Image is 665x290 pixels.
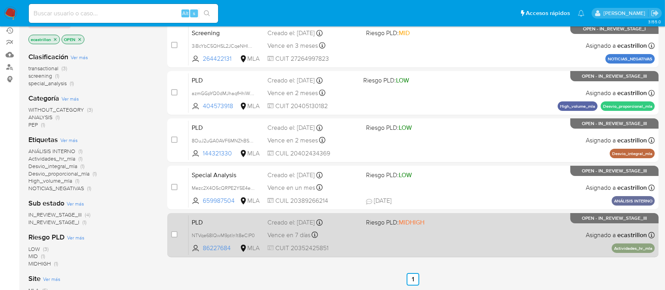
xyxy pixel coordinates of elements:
[578,10,585,17] a: Notificaciones
[29,8,218,19] input: Buscar usuario o caso...
[648,19,661,25] span: 3.155.0
[651,9,659,17] a: Salir
[182,9,189,17] span: Alt
[193,9,195,17] span: s
[199,8,215,19] button: search-icon
[603,9,648,17] p: ezequiel.castrillon@mercadolibre.com
[526,9,570,17] span: Accesos rápidos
